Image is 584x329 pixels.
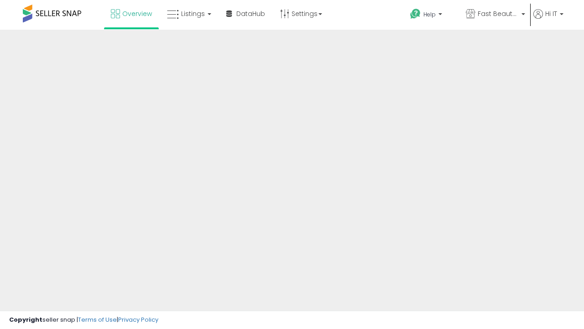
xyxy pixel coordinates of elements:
[181,9,205,18] span: Listings
[9,316,158,324] div: seller snap | |
[533,9,563,30] a: Hi IT
[545,9,557,18] span: Hi IT
[9,315,42,324] strong: Copyright
[478,9,519,18] span: Fast Beauty ([GEOGRAPHIC_DATA])
[403,1,458,30] a: Help
[122,9,152,18] span: Overview
[423,11,436,18] span: Help
[78,315,117,324] a: Terms of Use
[118,315,158,324] a: Privacy Policy
[410,8,421,20] i: Get Help
[236,9,265,18] span: DataHub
